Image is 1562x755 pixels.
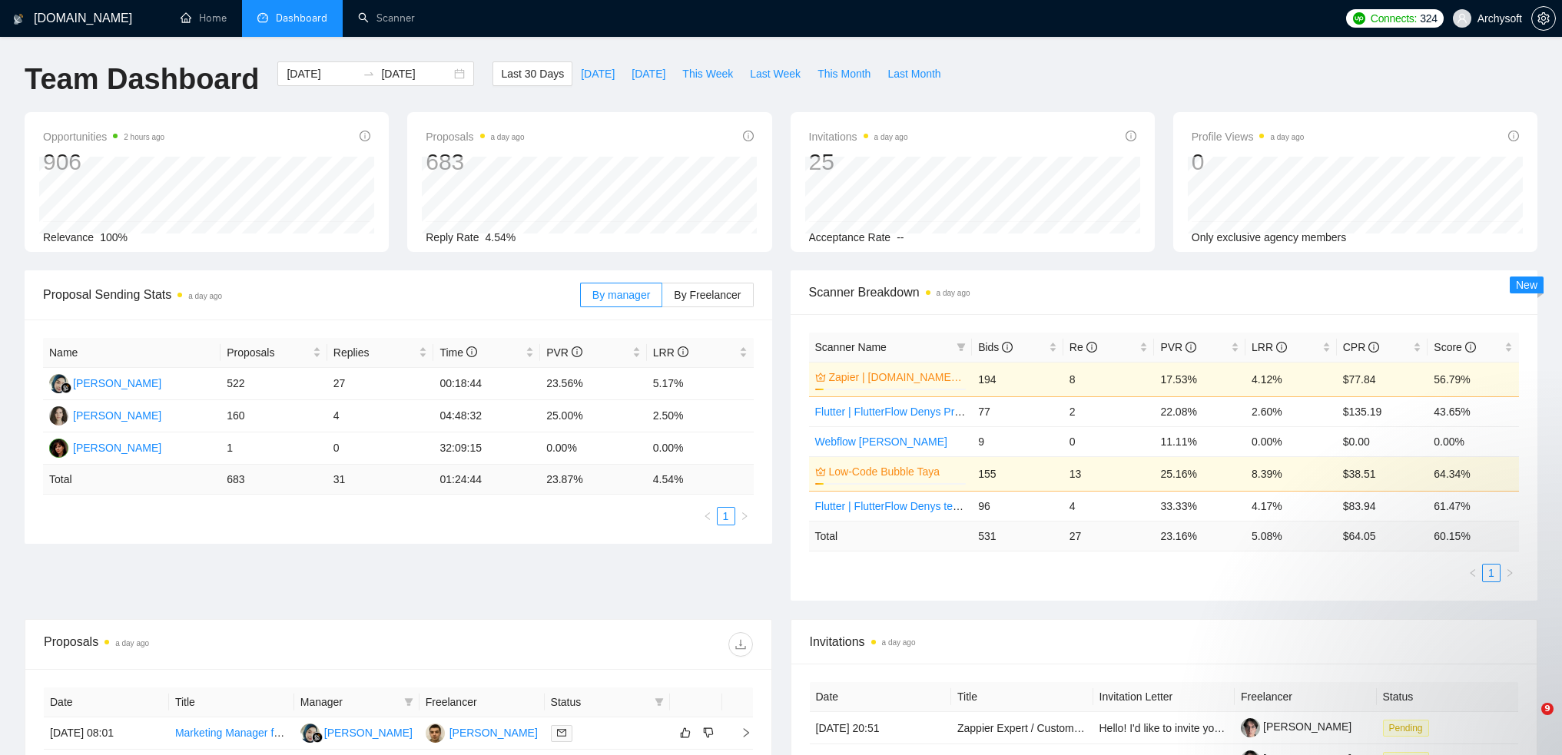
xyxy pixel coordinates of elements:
span: [DATE] [581,65,615,82]
span: Last 30 Days [501,65,564,82]
td: 0 [327,432,434,465]
td: 8.39% [1245,456,1337,491]
span: Replies [333,344,416,361]
td: 0.00% [1245,426,1337,456]
span: Invitations [809,127,908,146]
td: 25.00% [540,400,647,432]
span: Dashboard [276,12,327,25]
span: info-circle [1465,342,1476,353]
span: LRR [1252,341,1287,353]
td: 4.54 % [647,465,754,495]
td: [DATE] 08:01 [44,717,169,750]
a: searchScanner [358,12,415,25]
span: filter [957,343,966,352]
td: 11.11% [1154,426,1245,456]
span: -- [897,231,904,243]
time: 2 hours ago [124,133,164,141]
td: 43.65% [1428,396,1519,426]
td: 22.08% [1154,396,1245,426]
td: 2 [1063,396,1155,426]
th: Date [44,687,169,717]
th: Proposals [221,338,327,368]
span: dislike [703,727,714,739]
li: Previous Page [1464,564,1482,582]
img: gigradar-bm.png [61,382,71,393]
button: This Week [674,61,741,86]
a: Low-Code Bubble Taya [829,463,963,480]
button: left [1464,564,1482,582]
span: Relevance [43,231,94,243]
span: right [728,727,751,738]
td: 17.53% [1154,362,1245,396]
td: 0.00% [1428,426,1519,456]
span: By Freelancer [674,289,741,301]
span: filter [401,690,416,714]
li: Next Page [735,507,754,525]
span: Status [551,694,648,710]
span: Proposal Sending Stats [43,285,580,304]
a: [PERSON_NAME] [1241,720,1351,733]
div: 25 [809,147,908,177]
a: NA[PERSON_NAME] [49,376,161,389]
td: Zappier Expert / Custom CRM [951,712,1093,744]
button: [DATE] [623,61,674,86]
a: Marketing Manager for upcoming on demand service app to be launched in [GEOGRAPHIC_DATA] In November [175,727,712,739]
td: 8 [1063,362,1155,396]
td: Total [809,521,973,551]
h1: Team Dashboard [25,61,259,98]
td: 04:48:32 [433,400,540,432]
td: 4 [327,400,434,432]
td: 2.50% [647,400,754,432]
td: 25.16% [1154,456,1245,491]
div: [PERSON_NAME] [73,439,161,456]
th: Title [169,687,294,717]
button: download [728,632,753,657]
span: filter [404,697,413,707]
span: Acceptance Rate [809,231,891,243]
td: Marketing Manager for upcoming on demand service app to be launched in Canada In November [169,717,294,750]
td: 0 [1063,426,1155,456]
span: crown [815,372,826,382]
td: 1 [221,432,327,465]
button: right [735,507,754,525]
li: 1 [717,507,735,525]
span: By manager [592,289,650,301]
span: Profile Views [1192,127,1305,146]
a: AS[PERSON_NAME] [49,409,161,421]
td: $77.84 [1337,362,1428,396]
img: NA [49,374,68,393]
span: download [729,638,752,651]
span: Manager [300,694,398,710]
li: Next Page [1501,564,1519,582]
button: Last Month [879,61,949,86]
button: This Month [809,61,879,86]
td: 531 [972,521,1063,551]
img: upwork-logo.png [1353,12,1365,25]
th: Invitation Letter [1093,682,1235,712]
a: 1 [718,508,735,525]
button: Last Week [741,61,809,86]
span: 4.54% [486,231,516,243]
td: 155 [972,456,1063,491]
img: NA [300,724,320,743]
td: $38.51 [1337,456,1428,491]
td: 23.16 % [1154,521,1245,551]
a: Flutter | FlutterFlow Denys template (M,W,F,S) [815,500,1036,512]
span: info-circle [1002,342,1013,353]
button: like [676,724,695,742]
td: 160 [221,400,327,432]
th: Replies [327,338,434,368]
button: right [1501,564,1519,582]
span: left [703,512,712,521]
td: 64.34% [1428,456,1519,491]
td: 9 [972,426,1063,456]
a: NA[PERSON_NAME] [300,726,413,738]
span: right [740,512,749,521]
span: PVR [546,346,582,359]
button: [DATE] [572,61,623,86]
span: filter [953,336,969,359]
td: 31 [327,465,434,495]
td: 13 [1063,456,1155,491]
span: info-circle [1126,131,1136,141]
td: 77 [972,396,1063,426]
